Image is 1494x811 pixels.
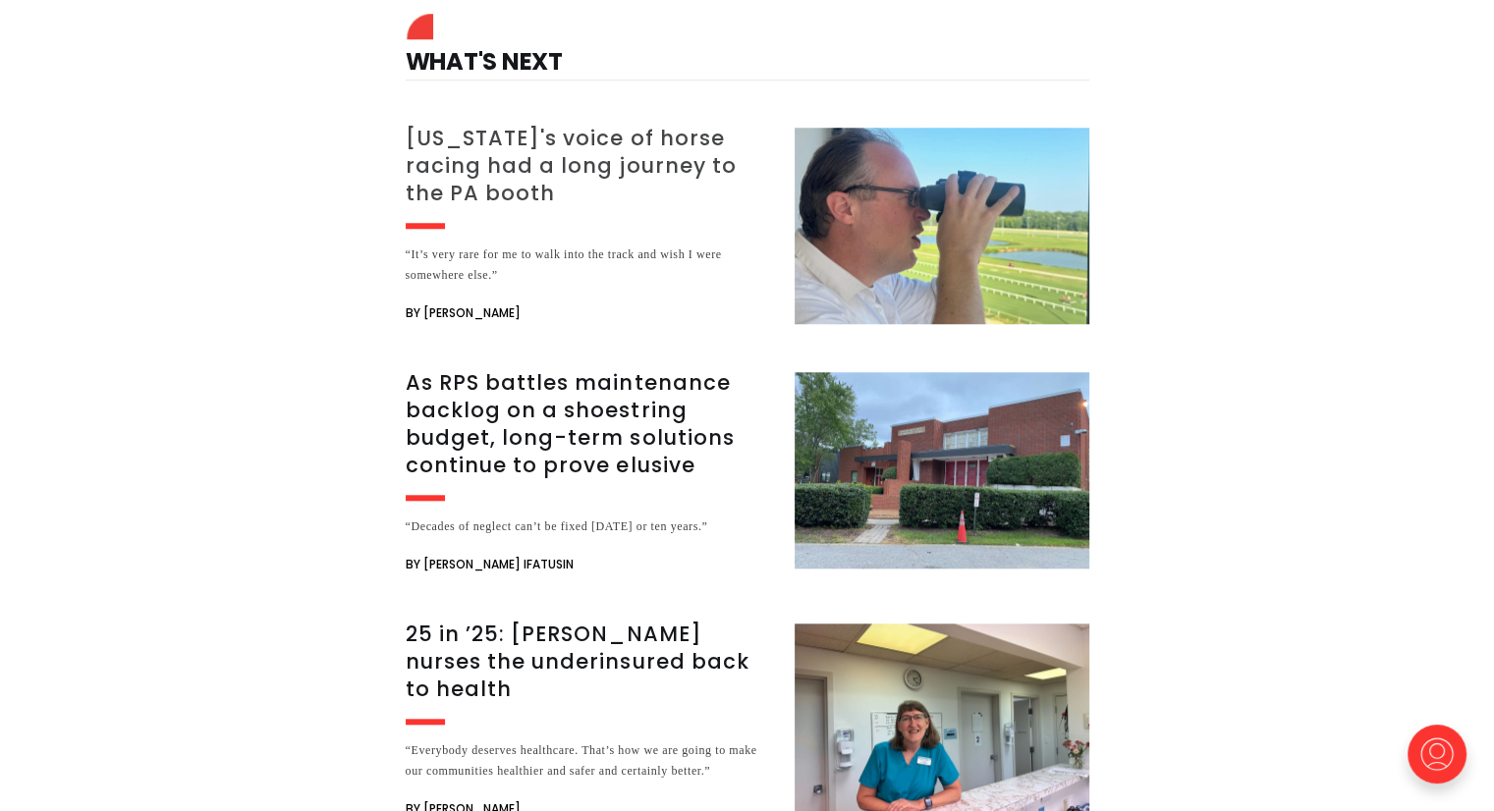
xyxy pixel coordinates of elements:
[406,372,1089,576] a: As RPS battles maintenance backlog on a shoestring budget, long-term solutions continue to prove ...
[406,740,771,782] div: “Everybody deserves healthcare. That’s how we are going to make our communities healthier and saf...
[795,128,1089,324] img: Virginia's voice of horse racing had a long journey to the PA booth
[1391,715,1494,811] iframe: portal-trigger
[406,621,771,703] h3: 25 in ’25: [PERSON_NAME] nurses the underinsured back to health
[406,244,771,286] div: “It’s very rare for me to walk into the track and wish I were somewhere else.”
[406,19,1089,81] h4: What's Next
[406,516,771,537] div: “Decades of neglect can’t be fixed [DATE] or ten years.”
[406,128,1089,325] a: [US_STATE]'s voice of horse racing had a long journey to the PA booth “It’s very rare for me to w...
[406,301,521,325] span: By [PERSON_NAME]
[406,553,574,576] span: By [PERSON_NAME] Ifatusin
[406,125,771,207] h3: [US_STATE]'s voice of horse racing had a long journey to the PA booth
[795,372,1089,568] img: As RPS battles maintenance backlog on a shoestring budget, long-term solutions continue to prove ...
[406,369,771,479] h3: As RPS battles maintenance backlog on a shoestring budget, long-term solutions continue to prove ...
